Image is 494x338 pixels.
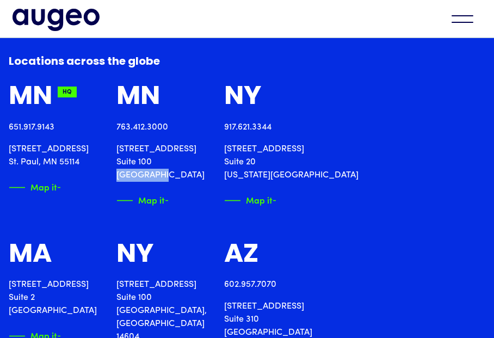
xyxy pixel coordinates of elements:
[165,195,181,206] img: Arrow symbol in bright green pointing right to indicate an active link.
[224,241,258,270] div: AZ
[116,83,160,112] div: MN
[30,180,57,192] div: Map it
[9,123,54,132] a: 651.917.9143
[224,195,276,206] a: Map itArrow symbol in bright green pointing right to indicate an active link.
[224,280,276,289] a: 602.957.7070
[9,143,99,169] p: [STREET_ADDRESS] St. Paul, MN 55114
[273,195,289,206] img: Arrow symbol in bright green pointing right to indicate an active link.
[13,9,100,30] img: Augeo's full logo in midnight blue.
[13,9,100,30] a: home
[9,83,52,112] div: MN
[224,123,271,132] a: 917.621.3344
[9,241,52,270] div: MA
[57,182,73,193] img: Arrow symbol in bright green pointing right to indicate an active link.
[9,278,99,317] p: [STREET_ADDRESS] Suite 2 [GEOGRAPHIC_DATA]
[58,87,77,97] div: HQ
[138,193,165,205] div: Map it
[116,123,168,132] a: 763.412.3000
[9,54,383,70] h6: Locations across the globe
[224,83,261,112] div: NY
[9,182,60,193] a: Map itArrow symbol in bright green pointing right to indicate an active link.
[246,193,273,205] div: Map it
[116,195,168,206] a: Map itArrow symbol in bright green pointing right to indicate an active link.
[116,143,207,182] p: [STREET_ADDRESS] Suite 100 [GEOGRAPHIC_DATA]
[443,7,481,31] div: menu
[116,241,153,270] div: NY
